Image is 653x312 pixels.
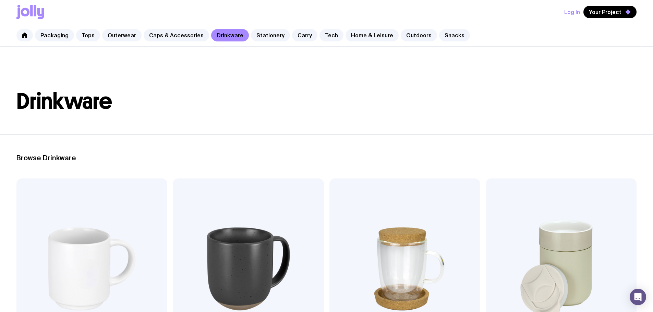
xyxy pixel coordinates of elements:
h1: Drinkware [16,90,637,112]
a: Tops [76,29,100,41]
button: Log In [564,6,580,18]
a: Home & Leisure [346,29,399,41]
a: Outdoors [401,29,437,41]
a: Snacks [439,29,470,41]
h2: Browse Drinkware [16,154,637,162]
a: Outerwear [102,29,142,41]
a: Caps & Accessories [144,29,209,41]
div: Open Intercom Messenger [630,289,646,305]
a: Carry [292,29,317,41]
a: Tech [319,29,343,41]
span: Your Project [589,9,621,15]
a: Packaging [35,29,74,41]
button: Your Project [583,6,637,18]
a: Stationery [251,29,290,41]
a: Drinkware [211,29,249,41]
